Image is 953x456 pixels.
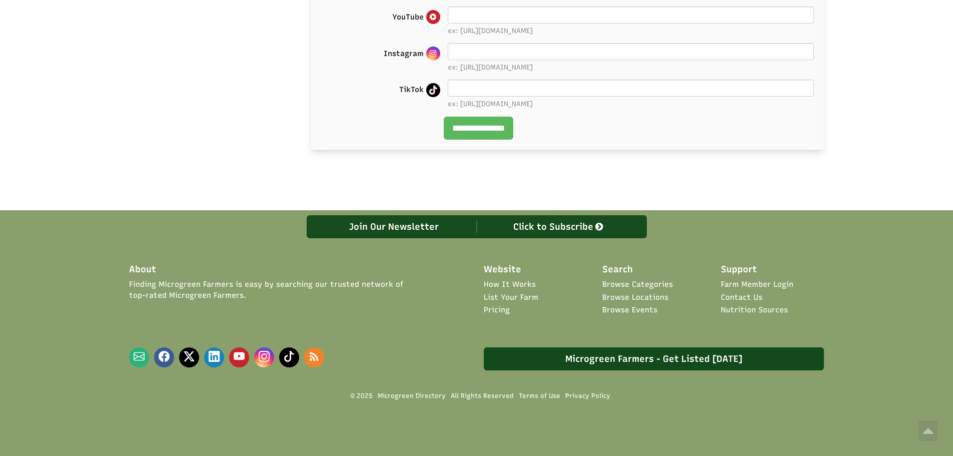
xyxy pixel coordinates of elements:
[448,99,814,109] span: ex: [URL][DOMAIN_NAME]
[451,391,514,400] span: All Rights Reserved
[721,279,793,290] a: Farm Member Login
[602,305,657,315] a: Browse Events
[721,263,757,276] span: Support
[484,292,538,303] a: List Your Farm
[565,391,610,400] a: Privacy Policy
[426,83,440,97] img: tiktok icon
[378,391,446,400] a: Microgreen Directory
[307,215,647,238] a: Join Our Newsletter Click to Subscribe
[384,43,440,61] label: Instagram
[399,80,440,97] label: TikTok
[484,347,824,370] a: Microgreen Farmers - Get Listed [DATE]
[602,292,668,303] a: Browse Locations
[129,263,156,276] span: About
[519,391,560,400] a: Terms of Use
[312,221,477,233] div: Join Our Newsletter
[721,292,762,303] a: Contact Us
[448,26,814,36] span: ex: [URL][DOMAIN_NAME]
[351,392,373,400] span: © 2025
[721,305,788,315] a: Nutrition Sources
[129,279,410,301] span: Finding Microgreen Farmers is easy by searching our trusted network of top-rated Microgreen Farmers.
[448,63,814,72] span: ex: [URL][DOMAIN_NAME]
[484,279,536,290] a: How It Works
[602,263,633,276] span: Search
[484,263,521,276] span: Website
[477,221,641,233] div: Click to Subscribe
[392,7,440,24] label: YouTube
[484,305,510,315] a: Pricing
[602,279,673,290] a: Browse Categories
